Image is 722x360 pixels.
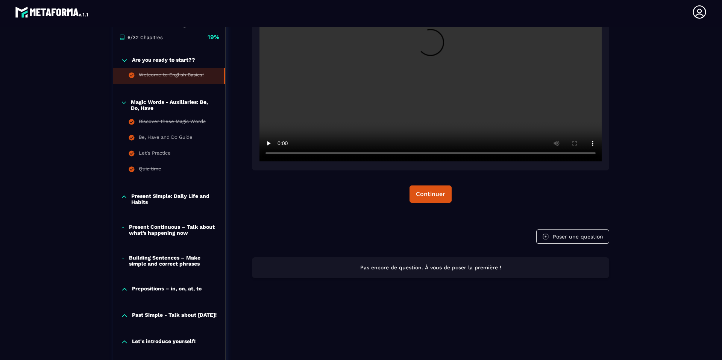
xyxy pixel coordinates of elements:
[132,312,217,319] p: Past Simple - Talk about [DATE]!
[15,5,89,20] img: logo
[536,229,609,244] button: Poser une question
[131,193,218,205] p: Present Simple: Daily Life and Habits
[127,35,163,40] p: 6/32 Chapitres
[259,264,602,271] p: Pas encore de question. À vous de poser la première !
[129,224,218,236] p: Present Continuous – Talk about what’s happening now
[139,166,161,174] div: Quiz time
[132,57,195,64] p: Are you ready to start??
[131,99,218,111] p: Magic Words - Auxiliaries: Be, Do, Have
[132,338,196,346] p: Let's introduce yourself!
[410,185,452,203] button: Continuer
[139,72,204,80] div: Welcome to English Basics!
[208,33,220,41] p: 19%
[129,255,218,267] p: Building Sentences – Make simple and correct phrases
[139,118,206,127] div: Discover these Magic Words
[416,190,445,198] div: Continuer
[132,286,202,293] p: Prepositions – in, on, at, to
[139,150,171,158] div: Let's Practice
[139,134,193,143] div: Be, Have and Do Guide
